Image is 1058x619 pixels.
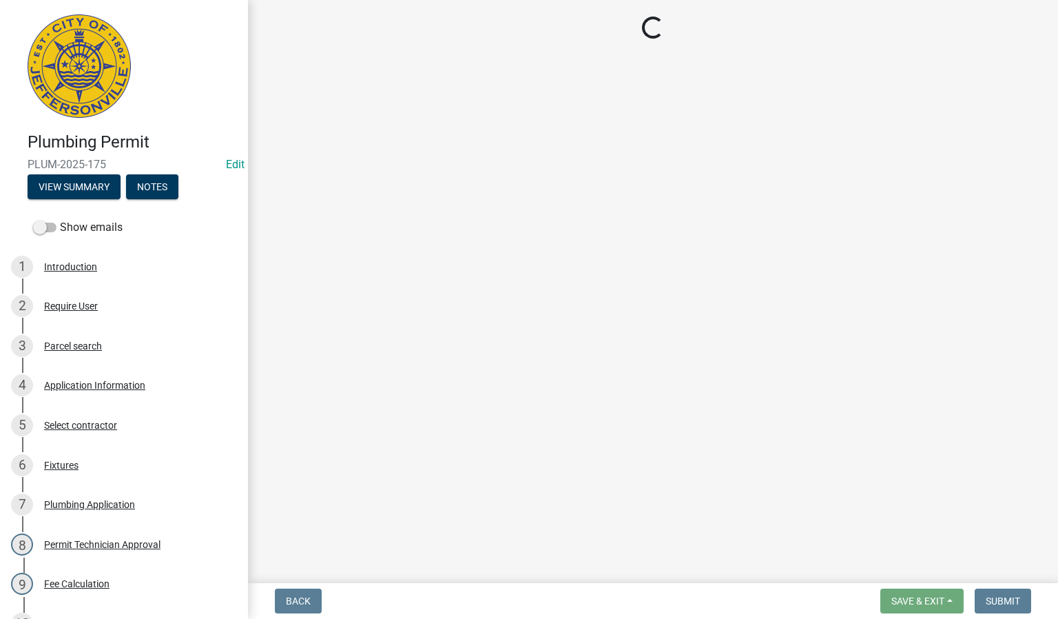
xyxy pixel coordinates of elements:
div: Introduction [44,262,97,272]
div: Fixtures [44,460,79,470]
span: Back [286,596,311,607]
button: View Summary [28,174,121,199]
wm-modal-confirm: Edit Application Number [226,158,245,171]
div: 4 [11,374,33,396]
div: Parcel search [44,341,102,351]
div: Application Information [44,380,145,390]
div: 1 [11,256,33,278]
div: Fee Calculation [44,579,110,589]
div: 3 [11,335,33,357]
div: 6 [11,454,33,476]
div: Require User [44,301,98,311]
div: 9 [11,573,33,595]
img: City of Jeffersonville, Indiana [28,14,131,118]
span: Save & Exit [891,596,944,607]
div: 5 [11,414,33,436]
a: Edit [226,158,245,171]
span: Submit [986,596,1020,607]
div: 2 [11,295,33,317]
wm-modal-confirm: Summary [28,182,121,193]
button: Save & Exit [880,589,964,613]
h4: Plumbing Permit [28,132,237,152]
button: Submit [975,589,1031,613]
label: Show emails [33,219,123,236]
div: 8 [11,534,33,556]
div: Plumbing Application [44,500,135,509]
wm-modal-confirm: Notes [126,182,178,193]
span: PLUM-2025-175 [28,158,220,171]
button: Back [275,589,322,613]
div: Select contractor [44,420,117,430]
div: 7 [11,494,33,516]
div: Permit Technician Approval [44,540,160,549]
button: Notes [126,174,178,199]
